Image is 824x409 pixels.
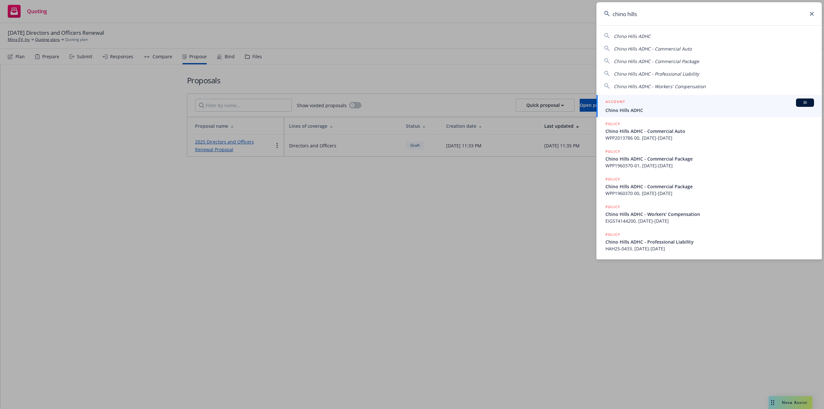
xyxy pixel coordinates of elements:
h5: ACCOUNT [605,98,625,106]
span: Chino Hills ADHC - Commercial Package [614,58,699,64]
span: Chino Hills ADHC - Workers' Compensation [614,83,706,89]
a: ACCOUNTBIChino Hills ADHC [596,95,822,117]
span: EIG574144200, [DATE]-[DATE] [605,218,814,224]
span: WPP1960370 00, [DATE]-[DATE] [605,190,814,197]
h5: POLICY [605,204,620,210]
a: POLICYChino Hills ADHC - Workers' CompensationEIG574144200, [DATE]-[DATE] [596,200,822,228]
span: BI [799,100,811,106]
span: Chino Hills ADHC - Professional Liability [605,238,814,245]
span: WPP2013786 00, [DATE]-[DATE] [605,135,814,141]
a: POLICYChino Hills ADHC - Commercial PackageWPP1960370 00, [DATE]-[DATE] [596,172,822,200]
h5: POLICY [605,231,620,238]
h5: POLICY [605,176,620,182]
span: Chino Hills ADHC - Commercial Package [605,155,814,162]
a: POLICYChino Hills ADHC - Professional LiabilityHAH25-0433, [DATE]-[DATE] [596,228,822,256]
span: Chino Hills ADHC [605,107,814,114]
span: Chino Hills ADHC - Professional Liability [614,71,699,77]
span: Chino Hills ADHC - Commercial Auto [605,128,814,135]
input: Search... [596,2,822,25]
span: Chino Hills ADHC - Commercial Package [605,183,814,190]
span: Chino Hills ADHC - Workers' Compensation [605,211,814,218]
span: HAH25-0433, [DATE]-[DATE] [605,245,814,252]
a: POLICYChino Hills ADHC - Commercial AutoWPP2013786 00, [DATE]-[DATE] [596,117,822,145]
a: POLICYChino Hills ADHC - Commercial PackageWPP1960370-01, [DATE]-[DATE] [596,145,822,172]
span: Chino Hills ADHC - Commercial Auto [614,46,692,52]
span: WPP1960370-01, [DATE]-[DATE] [605,162,814,169]
span: Chino Hills ADHC [614,33,651,39]
h5: POLICY [605,148,620,155]
h5: POLICY [605,121,620,127]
